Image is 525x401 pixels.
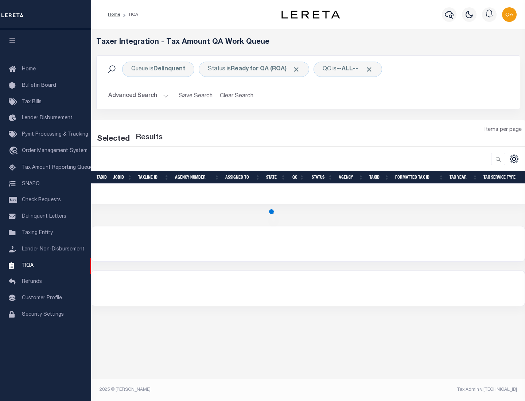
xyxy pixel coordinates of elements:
[120,11,138,18] li: TIQA
[22,148,87,153] span: Order Management System
[336,171,366,184] th: Agency
[337,66,358,72] b: --ALL--
[447,171,481,184] th: Tax Year
[263,171,289,184] th: State
[175,89,217,103] button: Save Search
[22,100,42,105] span: Tax Bills
[22,247,85,252] span: Lender Non-Disbursement
[22,214,66,219] span: Delinquent Letters
[292,66,300,73] span: Click to Remove
[22,83,56,88] span: Bulletin Board
[314,386,517,393] div: Tax Admin v.[TECHNICAL_ID]
[22,116,73,121] span: Lender Disbursement
[22,67,36,72] span: Home
[22,198,61,203] span: Check Requests
[22,263,34,268] span: TIQA
[22,165,93,170] span: Tax Amount Reporting Queue
[96,38,520,47] h5: Taxer Integration - Tax Amount QA Work Queue
[502,7,517,22] img: svg+xml;base64,PHN2ZyB4bWxucz0iaHR0cDovL3d3dy53My5vcmcvMjAwMC9zdmciIHBvaW50ZXItZXZlbnRzPSJub25lIi...
[222,171,263,184] th: Assigned To
[22,230,53,235] span: Taxing Entity
[172,171,222,184] th: Agency Number
[22,312,64,317] span: Security Settings
[392,171,447,184] th: Formatted Tax ID
[199,62,309,77] div: Click to Edit
[108,89,169,103] button: Advanced Search
[485,126,522,134] span: Items per page
[307,171,336,184] th: Status
[122,62,194,77] div: Click to Edit
[231,66,300,72] b: Ready for QA (RQA)
[22,279,42,284] span: Refunds
[108,12,120,17] a: Home
[94,386,308,393] div: 2025 © [PERSON_NAME].
[289,171,307,184] th: QC
[135,171,172,184] th: TaxLine ID
[281,11,340,19] img: logo-dark.svg
[22,296,62,301] span: Customer Profile
[136,132,163,144] label: Results
[94,171,110,184] th: TaxID
[314,62,382,77] div: Click to Edit
[110,171,135,184] th: JobID
[153,66,185,72] b: Delinquent
[366,171,392,184] th: TaxID
[365,66,373,73] span: Click to Remove
[9,147,20,156] i: travel_explore
[97,133,130,145] div: Selected
[22,181,40,186] span: SNAPQ
[217,89,257,103] button: Clear Search
[22,132,88,137] span: Pymt Processing & Tracking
